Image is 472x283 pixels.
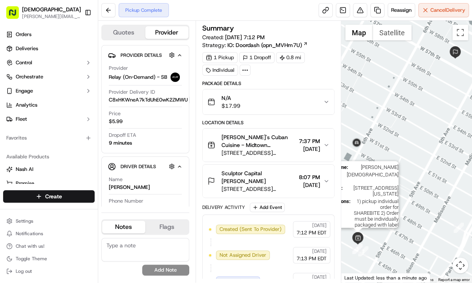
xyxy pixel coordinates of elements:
span: Driver Details [121,163,156,170]
button: C8xHKWneA7kTdUhE0wK2ZMWU [109,96,197,103]
h3: Summary [202,25,234,32]
span: Chat with us! [16,243,44,249]
button: Notes [102,221,145,233]
button: Create [3,190,95,203]
button: N/A$17.99 [203,89,334,114]
button: Map camera controls [452,258,468,273]
a: Analytics [3,99,95,111]
span: Log out [16,268,32,274]
div: Individual [202,65,238,76]
span: Dropoff ETA [109,132,136,139]
button: [DEMOGRAPHIC_DATA][PERSON_NAME][EMAIL_ADDRESS][DOMAIN_NAME] [3,3,81,22]
span: Pylon [78,133,95,139]
button: [DEMOGRAPHIC_DATA] [22,5,81,13]
span: [DATE] [299,145,320,153]
button: Show street map [345,25,373,40]
span: [DATE] [312,222,327,229]
img: relay_logo_black.png [170,73,180,82]
span: N/A [221,94,240,102]
span: API Documentation [74,114,126,122]
a: Nash AI [6,166,91,173]
span: 7:37 PM [299,137,320,145]
span: [DATE] [299,181,320,189]
span: Cancel Delivery [430,7,465,14]
span: Created (Sent To Provider) [220,226,282,233]
span: Sculptor Capital [PERSON_NAME] [221,169,296,185]
span: Promise [16,180,34,187]
div: 📗 [8,114,14,121]
div: We're available if you need us! [27,83,99,89]
span: Engage [16,87,33,94]
button: Fleet [3,113,95,125]
div: Strategy: [202,41,308,49]
span: [PERSON_NAME]'s Cuban Cuisine - Midtown [PERSON_NAME] Sharebite [221,133,296,149]
button: Chat with us! [3,241,95,252]
span: Provider [109,65,128,72]
span: Not Assigned Driver [220,252,266,259]
span: $5.99 [109,118,123,125]
span: Nash AI [16,166,33,173]
div: Delivery Activity [202,204,245,210]
img: Nash [8,8,24,24]
button: Engage [3,85,95,97]
div: Start new chat [27,75,129,83]
span: Analytics [16,102,37,109]
button: Reassign [388,3,415,17]
button: Toggle fullscreen view [452,25,468,40]
button: Sculptor Capital [PERSON_NAME][STREET_ADDRESS][US_STATE]8:07 PM[DATE] [203,165,334,198]
span: Phone Number [109,198,143,205]
span: [STREET_ADDRESS][US_STATE] [221,185,296,193]
span: $17.99 [221,102,240,110]
input: Got a question? Start typing here... [20,51,141,59]
img: Google [343,272,369,283]
button: Log out [3,266,95,277]
button: CancelDelivery [418,3,469,17]
button: Show satellite imagery [373,25,412,40]
button: Orchestrate [3,71,95,83]
span: Toggle Theme [16,256,47,262]
div: Available Products [3,151,95,163]
span: Relay (On-Demand) - SB [109,74,167,81]
div: Location Details [202,120,335,126]
span: [DATE] [312,274,327,280]
button: Notifications [3,228,95,239]
a: IO: Doordash (opn_MVHm7U) [227,41,308,49]
div: Last Updated: less than a minute ago [341,273,430,283]
button: Driver Details [108,160,183,173]
span: 8:07 PM [299,173,320,181]
button: Toggle Theme [3,253,95,264]
span: [PERSON_NAME] [351,164,399,170]
div: 9 minutes [109,140,132,147]
div: 1 [454,223,464,233]
div: 1 Pickup [202,52,238,63]
span: Provider Delivery ID [109,89,155,96]
button: Flags [145,221,188,233]
button: Settings [3,216,95,227]
div: 1 Dropoff [239,52,274,63]
a: Report a map error [438,278,470,282]
span: Orchestrate [16,73,43,80]
a: Open this area in Google Maps (opens a new window) [343,272,369,283]
div: Package Details [202,80,335,87]
button: Provider Details [108,49,183,62]
a: 📗Knowledge Base [5,111,63,125]
div: 0.8 mi [276,52,305,63]
button: Promise [3,177,95,190]
button: Nash AI [3,163,95,176]
button: Quotes [102,26,145,39]
span: Notifications [16,230,43,237]
button: Start new chat [134,77,143,87]
a: Promise [6,180,91,187]
div: 💻 [66,114,73,121]
span: [DEMOGRAPHIC_DATA] [347,172,399,183]
a: Powered byPylon [55,132,95,139]
p: Welcome 👋 [8,31,143,44]
div: 3 [352,244,362,254]
span: [DATE] 7:12 PM [225,34,265,41]
button: [PERSON_NAME]'s Cuban Cuisine - Midtown [PERSON_NAME] Sharebite[STREET_ADDRESS][US_STATE]7:37 PM[... [203,129,334,161]
button: Add Event [250,203,285,212]
span: Name [109,176,123,183]
span: Create [45,192,62,200]
span: Reassign [391,7,412,14]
